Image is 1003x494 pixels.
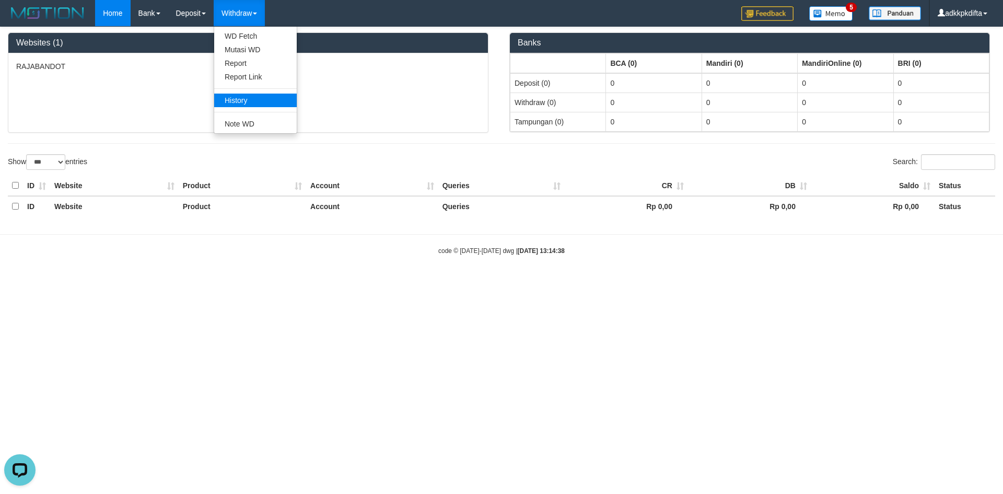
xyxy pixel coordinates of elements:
[50,196,179,216] th: Website
[518,247,565,255] strong: [DATE] 13:14:38
[510,73,606,93] td: Deposit (0)
[811,196,935,216] th: Rp 0,00
[798,73,893,93] td: 0
[214,56,297,70] a: Report
[438,247,565,255] small: code © [DATE]-[DATE] dwg |
[935,176,995,196] th: Status
[846,3,857,12] span: 5
[702,93,797,112] td: 0
[893,73,989,93] td: 0
[798,112,893,131] td: 0
[565,196,688,216] th: Rp 0,00
[214,43,297,56] a: Mutasi WD
[214,70,297,84] a: Report Link
[893,93,989,112] td: 0
[8,154,87,170] label: Show entries
[179,196,306,216] th: Product
[23,176,50,196] th: ID
[688,196,811,216] th: Rp 0,00
[921,154,995,170] input: Search:
[893,53,989,73] th: Group: activate to sort column ascending
[510,53,606,73] th: Group: activate to sort column ascending
[16,61,480,72] p: RAJABANDOT
[811,176,935,196] th: Saldo
[306,176,438,196] th: Account
[893,112,989,131] td: 0
[16,38,480,48] h3: Websites (1)
[798,93,893,112] td: 0
[4,4,36,36] button: Open LiveChat chat widget
[214,94,297,107] a: History
[606,73,702,93] td: 0
[518,38,982,48] h3: Banks
[606,93,702,112] td: 0
[606,53,702,73] th: Group: activate to sort column ascending
[893,154,995,170] label: Search:
[8,5,87,21] img: MOTION_logo.png
[510,93,606,112] td: Withdraw (0)
[214,117,297,131] a: Note WD
[23,196,50,216] th: ID
[702,73,797,93] td: 0
[869,6,921,20] img: panduan.png
[606,112,702,131] td: 0
[214,29,297,43] a: WD Fetch
[809,6,853,21] img: Button%20Memo.svg
[702,112,797,131] td: 0
[798,53,893,73] th: Group: activate to sort column ascending
[688,176,811,196] th: DB
[935,196,995,216] th: Status
[510,112,606,131] td: Tampungan (0)
[179,176,306,196] th: Product
[50,176,179,196] th: Website
[565,176,688,196] th: CR
[438,196,565,216] th: Queries
[438,176,565,196] th: Queries
[702,53,797,73] th: Group: activate to sort column ascending
[306,196,438,216] th: Account
[741,6,794,21] img: Feedback.jpg
[26,154,65,170] select: Showentries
